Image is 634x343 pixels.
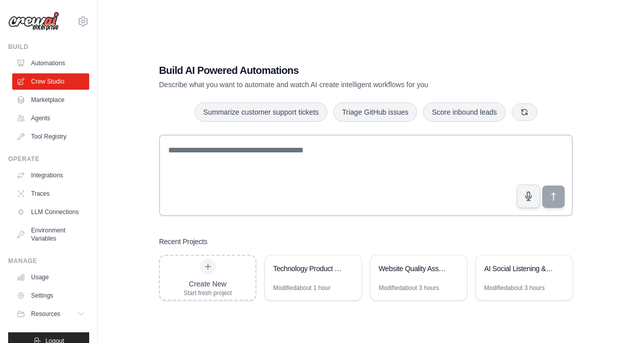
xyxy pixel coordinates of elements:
div: Modified about 1 hour [273,284,331,292]
a: Agents [12,110,89,126]
div: Start fresh project [183,289,232,297]
button: Triage GitHub issues [333,102,417,122]
div: Manage [8,257,89,265]
span: Resources [31,310,60,318]
button: Get new suggestions [512,103,537,121]
button: Summarize customer support tickets [195,102,327,122]
div: Create New [183,279,232,289]
a: Crew Studio [12,73,89,90]
button: Click to speak your automation idea [517,184,540,208]
button: Score inbound leads [423,102,506,122]
a: Tool Registry [12,128,89,145]
a: Environment Variables [12,222,89,247]
a: Automations [12,55,89,71]
a: Marketplace [12,92,89,108]
a: Settings [12,287,89,304]
div: Modified about 3 hours [484,284,545,292]
img: Logo [8,12,59,31]
a: LLM Connections [12,204,89,220]
div: Website Quality Assurance Automation [379,263,448,274]
div: Technology Product Research Automation [273,263,343,274]
a: Integrations [12,167,89,183]
a: Traces [12,186,89,202]
div: Operate [8,155,89,163]
p: Describe what you want to automate and watch AI create intelligent workflows for you [159,80,501,90]
h3: Recent Projects [159,236,207,247]
div: Modified about 3 hours [379,284,439,292]
a: Usage [12,269,89,285]
button: Resources [12,306,89,322]
div: AI Social Listening & Conversational Data Intelligence [484,263,554,274]
h1: Build AI Powered Automations [159,63,501,77]
div: Build [8,43,89,51]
